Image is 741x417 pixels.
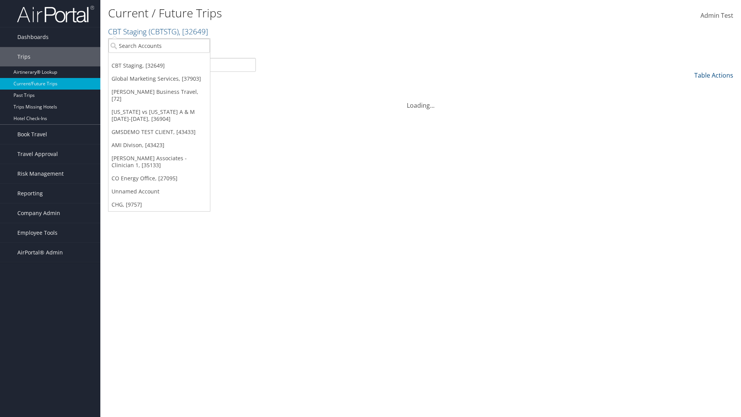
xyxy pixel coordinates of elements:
a: Admin Test [700,4,733,28]
a: CO Energy Office, [27095] [108,172,210,185]
input: Search Accounts [108,39,210,53]
span: Book Travel [17,125,47,144]
span: , [ 32649 ] [179,26,208,37]
span: AirPortal® Admin [17,243,63,262]
a: [PERSON_NAME] Associates - Clinician 1, [35133] [108,152,210,172]
a: CHG, [9757] [108,198,210,211]
span: Reporting [17,184,43,203]
a: AMI Divison, [43423] [108,139,210,152]
span: Dashboards [17,27,49,47]
span: Risk Management [17,164,64,183]
a: GMSDEMO TEST CLIENT, [43433] [108,125,210,139]
h1: Current / Future Trips [108,5,525,21]
a: [PERSON_NAME] Business Travel, [72] [108,85,210,105]
a: Global Marketing Services, [37903] [108,72,210,85]
a: Table Actions [694,71,733,80]
span: ( CBTSTG ) [149,26,179,37]
span: Admin Test [700,11,733,20]
span: Company Admin [17,203,60,223]
span: Trips [17,47,30,66]
p: Filter: [108,41,525,51]
a: Unnamed Account [108,185,210,198]
img: airportal-logo.png [17,5,94,23]
span: Travel Approval [17,144,58,164]
div: Loading... [108,92,733,110]
a: [US_STATE] vs [US_STATE] A & M [DATE]-[DATE], [36904] [108,105,210,125]
a: CBT Staging, [32649] [108,59,210,72]
span: Employee Tools [17,223,58,242]
a: CBT Staging [108,26,208,37]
